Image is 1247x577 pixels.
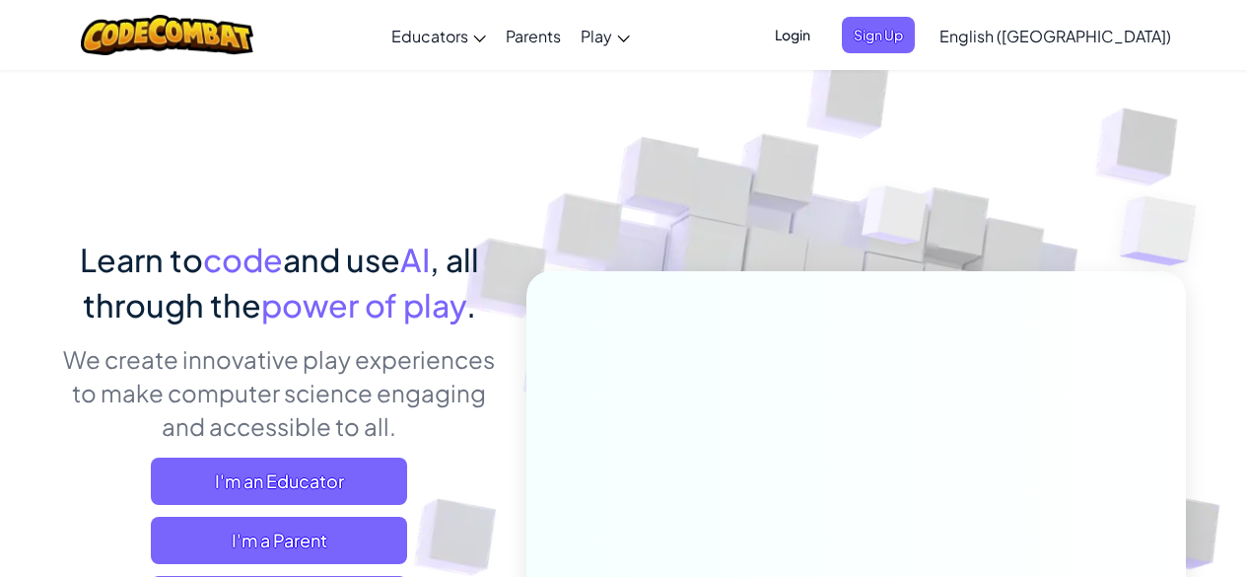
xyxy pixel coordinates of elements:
[824,147,966,294] img: Overlap cubes
[939,26,1171,46] span: English ([GEOGRAPHIC_DATA])
[842,17,915,53] button: Sign Up
[203,240,283,279] span: code
[496,9,571,62] a: Parents
[466,285,476,325] span: .
[151,517,407,564] a: I'm a Parent
[80,240,203,279] span: Learn to
[62,342,497,443] p: We create innovative play experiences to make computer science engaging and accessible to all.
[763,17,822,53] button: Login
[261,285,466,325] span: power of play
[571,9,640,62] a: Play
[581,26,612,46] span: Play
[930,9,1181,62] a: English ([GEOGRAPHIC_DATA])
[381,9,496,62] a: Educators
[81,15,253,55] img: CodeCombat logo
[283,240,400,279] span: and use
[151,458,407,505] a: I'm an Educator
[400,240,430,279] span: AI
[391,26,468,46] span: Educators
